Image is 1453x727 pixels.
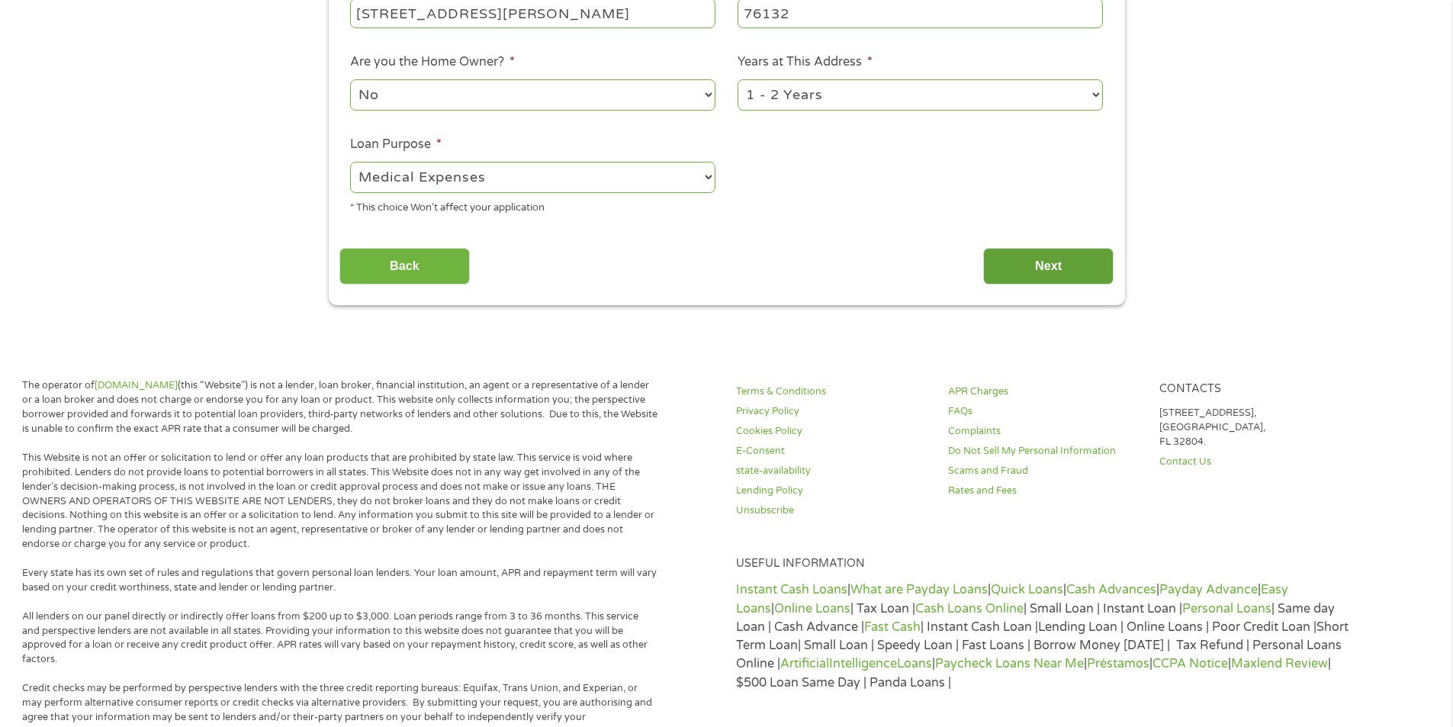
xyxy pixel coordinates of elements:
a: state-availability [736,464,930,478]
a: Loans [897,656,932,671]
h4: Contacts [1159,382,1353,397]
a: Maxlend Review [1231,656,1328,671]
a: CCPA Notice [1152,656,1228,671]
label: Years at This Address [738,54,873,70]
a: [DOMAIN_NAME] [95,379,178,391]
a: Privacy Policy [736,404,930,419]
a: Contact Us [1159,455,1353,469]
a: Easy Loans [736,582,1288,616]
p: The operator of (this “Website”) is not a lender, loan broker, financial institution, an agent or... [22,378,658,436]
a: Paycheck Loans Near Me [935,656,1084,671]
a: Intelligence [829,656,897,671]
a: Rates and Fees [948,484,1142,498]
a: Payday Advance [1159,582,1258,597]
a: Préstamos [1087,656,1149,671]
a: What are Payday Loans [850,582,988,597]
h4: Useful Information [736,557,1353,571]
a: Online Loans [774,601,850,616]
p: | | | | | | | Tax Loan | | Small Loan | Instant Loan | | Same day Loan | Cash Advance | | Instant... [736,581,1353,692]
p: Every state has its own set of rules and regulations that govern personal loan lenders. Your loan... [22,566,658,595]
label: Loan Purpose [350,137,442,153]
p: This Website is not an offer or solicitation to lend or offer any loan products that are prohibit... [22,451,658,552]
a: Terms & Conditions [736,384,930,399]
a: Cookies Policy [736,424,930,439]
a: Lending Policy [736,484,930,498]
label: Are you the Home Owner? [350,54,515,70]
a: Cash Advances [1066,582,1156,597]
p: [STREET_ADDRESS], [GEOGRAPHIC_DATA], FL 32804. [1159,406,1353,449]
a: Instant Cash Loans [736,582,847,597]
a: Artificial [780,656,829,671]
a: Scams and Fraud [948,464,1142,478]
p: All lenders on our panel directly or indirectly offer loans from $200 up to $3,000. Loan periods ... [22,610,658,667]
a: Cash Loans Online [915,601,1024,616]
a: APR Charges [948,384,1142,399]
a: Personal Loans [1182,601,1271,616]
a: Unsubscribe [736,503,930,518]
a: Fast Cash [864,619,921,635]
a: Quick Loans [991,582,1063,597]
a: Complaints [948,424,1142,439]
input: Back [339,248,470,285]
a: FAQs [948,404,1142,419]
a: E-Consent [736,444,930,458]
input: Next [983,248,1114,285]
a: Do Not Sell My Personal Information [948,444,1142,458]
div: * This choice Won’t affect your application [350,195,715,216]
